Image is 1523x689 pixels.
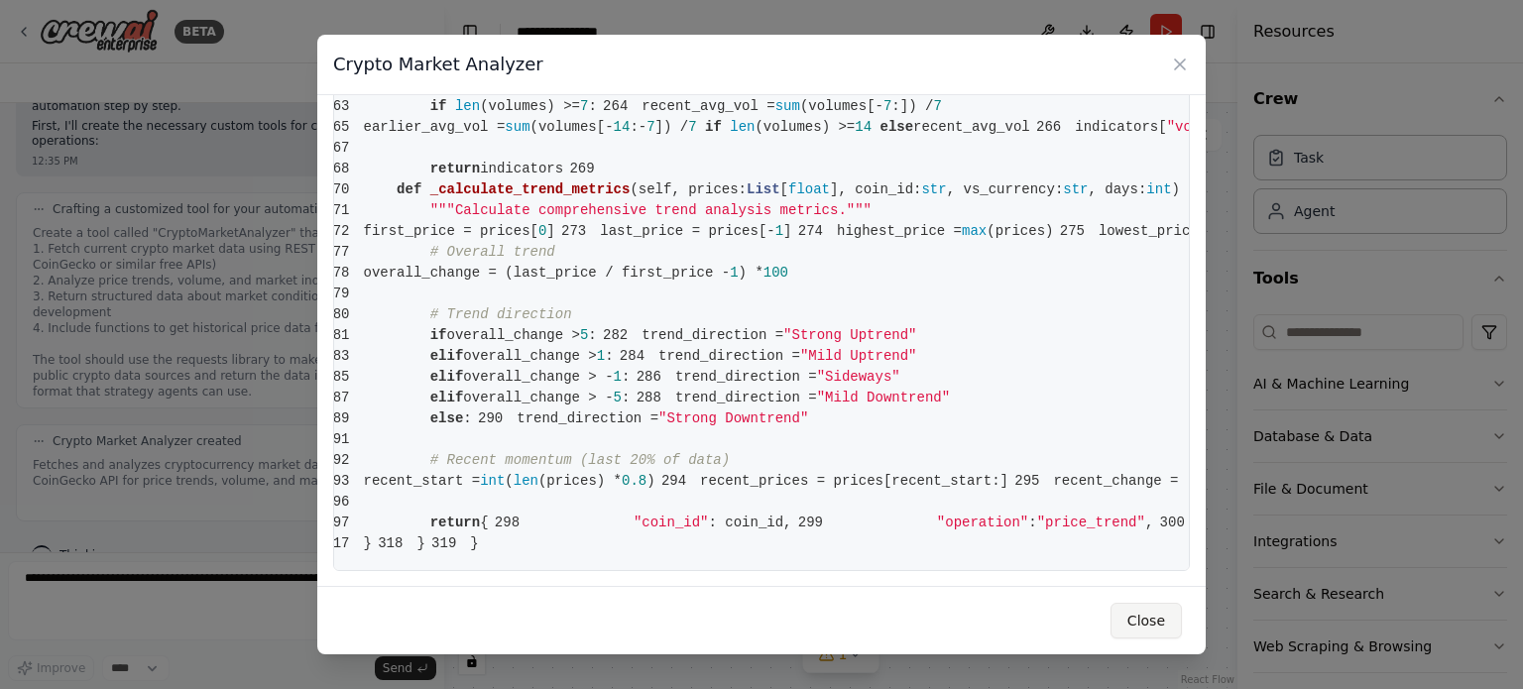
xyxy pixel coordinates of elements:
span: 282 [597,325,643,346]
span: } [372,535,425,551]
span: ] [783,223,791,239]
span: : [605,348,613,364]
span: 263 [318,96,364,117]
span: len [455,98,480,114]
span: 1 [775,223,783,239]
span: 279 [318,284,364,304]
span: overall_change > [447,327,580,343]
span: 296 [318,492,364,513]
button: Close [1111,603,1182,638]
span: :]) / [891,98,933,114]
span: 300 [1153,513,1199,533]
span: 289 [318,408,364,429]
span: _calculate_trend_metrics [430,181,631,197]
span: : [1028,515,1036,530]
span: ( [630,181,638,197]
span: ) -> [1172,181,1206,197]
span: if [705,119,722,135]
span: 0 [538,223,546,239]
span: if [430,98,447,114]
span: # Recent momentum (last 20% of data) [430,452,730,468]
span: 1 [730,265,738,281]
span: } [318,535,372,551]
span: (volumes) >= [755,119,855,135]
span: "coin_id" [634,515,709,530]
span: highest_price = [837,223,962,239]
span: trend_direction = [675,369,817,385]
span: else [880,119,914,135]
span: 270 [318,179,364,200]
span: 293 [318,471,364,492]
span: overall_change > - [463,390,613,405]
span: recent_prices = prices[recent_start:] [655,473,1008,489]
span: 0.8 [622,473,646,489]
span: 7 [688,119,696,135]
span: , vs_currency: [947,181,1064,197]
span: [ [780,181,788,197]
span: 7 [646,119,654,135]
span: 1 [614,369,622,385]
span: 299 [792,513,838,533]
span: indicators[ [1075,119,1166,135]
span: 281 [318,325,364,346]
span: 266 [1030,117,1076,138]
span: ] [546,223,554,239]
span: 275 [1053,221,1099,242]
span: "volume_trend" [1167,119,1284,135]
span: 273 [555,221,601,242]
span: else [430,410,464,426]
span: self, prices: [639,181,747,197]
span: : coin_id, [709,515,792,530]
span: 5 [614,390,622,405]
span: 283 [318,346,364,367]
span: ( [505,473,513,489]
span: 100 [763,265,788,281]
span: return [430,161,480,176]
span: elif [430,390,464,405]
span: 290 [472,408,518,429]
span: , [1145,515,1153,530]
span: "price_trend" [1037,515,1145,530]
span: (volumes[- [800,98,883,114]
span: indicators [480,161,563,176]
span: :- [630,119,646,135]
span: earlier_avg_vol = [364,119,506,135]
span: 274 [792,221,838,242]
span: 269 [563,159,609,179]
span: 284 [614,346,659,367]
span: 271 [318,200,364,221]
span: 297 [318,513,364,533]
span: elif [430,369,464,385]
span: return [430,515,480,530]
span: (volumes[- [530,119,614,135]
span: 268 [318,159,364,179]
span: 5 [580,327,588,343]
span: 14 [614,119,631,135]
span: "Mild Downtrend" [817,390,950,405]
span: overall_change > - [463,369,613,385]
span: ], coin_id: [830,181,921,197]
span: len [730,119,755,135]
span: recent_start = [364,473,481,489]
span: """Calculate comprehensive trend analysis metrics.""" [430,202,872,218]
span: ) [646,473,654,489]
span: { [480,515,488,530]
span: 285 [318,367,364,388]
span: 318 [372,533,417,554]
span: 7 [933,98,941,114]
span: len [514,473,538,489]
span: trend_direction = [675,390,817,405]
span: str [921,181,946,197]
span: def [397,181,421,197]
span: 278 [318,263,364,284]
h3: Crypto Market Analyzer [333,51,543,78]
span: "Strong Uptrend" [783,327,916,343]
span: "Mild Uptrend" [800,348,917,364]
span: 288 [630,388,675,408]
span: overall_change > [463,348,596,364]
span: last_price = prices[- [600,223,774,239]
span: "operation" [937,515,1028,530]
span: elif [430,348,464,364]
span: 317 [318,533,364,554]
span: : [622,390,630,405]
